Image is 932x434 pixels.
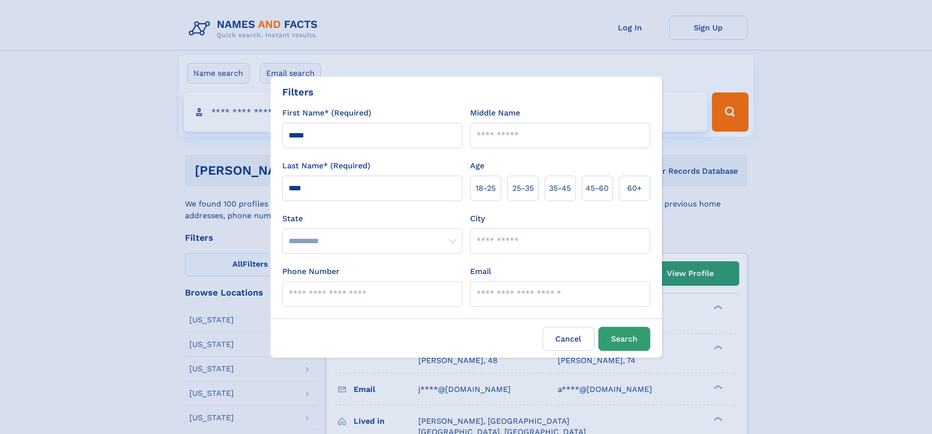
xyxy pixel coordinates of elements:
[512,183,534,194] span: 25‑35
[627,183,642,194] span: 60+
[282,266,340,277] label: Phone Number
[282,85,314,99] div: Filters
[598,327,650,351] button: Search
[470,266,491,277] label: Email
[470,107,520,119] label: Middle Name
[470,213,485,225] label: City
[282,213,462,225] label: State
[549,183,571,194] span: 35‑45
[586,183,609,194] span: 45‑60
[476,183,496,194] span: 18‑25
[543,327,594,351] label: Cancel
[470,160,484,172] label: Age
[282,160,370,172] label: Last Name* (Required)
[282,107,371,119] label: First Name* (Required)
